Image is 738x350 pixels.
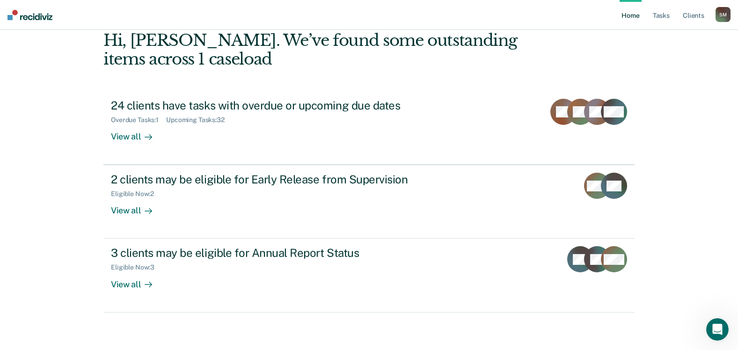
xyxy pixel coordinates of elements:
[716,7,731,22] div: S M
[103,239,635,312] a: 3 clients may be eligible for Annual Report StatusEligible Now:3View all
[111,99,439,112] div: 24 clients have tasks with overdue or upcoming due dates
[111,246,439,260] div: 3 clients may be eligible for Annual Report Status
[706,318,729,341] iframe: Intercom live chat
[103,91,635,165] a: 24 clients have tasks with overdue or upcoming due datesOverdue Tasks:1Upcoming Tasks:32View all
[111,190,161,198] div: Eligible Now : 2
[111,124,163,142] div: View all
[111,263,162,271] div: Eligible Now : 3
[716,7,731,22] button: SM
[166,116,232,124] div: Upcoming Tasks : 32
[111,116,166,124] div: Overdue Tasks : 1
[7,10,52,20] img: Recidiviz
[111,271,163,290] div: View all
[111,198,163,216] div: View all
[111,173,439,186] div: 2 clients may be eligible for Early Release from Supervision
[103,31,528,69] div: Hi, [PERSON_NAME]. We’ve found some outstanding items across 1 caseload
[103,165,635,239] a: 2 clients may be eligible for Early Release from SupervisionEligible Now:2View all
